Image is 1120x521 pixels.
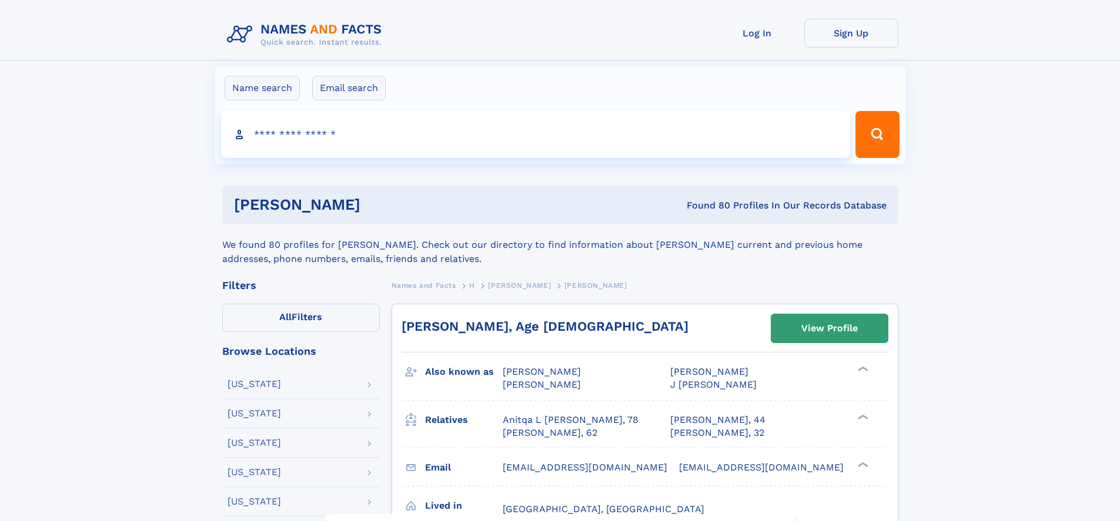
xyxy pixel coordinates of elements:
a: [PERSON_NAME] [488,278,551,293]
span: [PERSON_NAME] [503,366,581,377]
label: Email search [312,76,386,100]
div: [US_STATE] [228,497,281,506]
span: [PERSON_NAME] [488,281,551,290]
h3: Lived in [425,496,503,516]
div: View Profile [801,315,858,342]
a: Names and Facts [392,278,456,293]
a: Sign Up [804,19,898,48]
h3: Relatives [425,410,503,430]
a: [PERSON_NAME], 62 [503,426,597,439]
span: [PERSON_NAME] [564,281,627,290]
a: Anitqa L [PERSON_NAME], 78 [503,414,638,426]
span: [EMAIL_ADDRESS][DOMAIN_NAME] [679,462,844,473]
span: [PERSON_NAME] [503,379,581,390]
a: [PERSON_NAME], 44 [670,414,765,426]
div: ❯ [855,413,869,421]
span: J [PERSON_NAME] [670,379,757,390]
span: H [469,281,475,290]
div: [US_STATE] [228,409,281,418]
h3: Also known as [425,362,503,382]
h3: Email [425,458,503,478]
a: [PERSON_NAME], 32 [670,426,764,439]
label: Filters [222,304,380,332]
span: All [279,311,292,322]
div: We found 80 profiles for [PERSON_NAME]. Check out our directory to find information about [PERSON... [222,224,898,266]
a: View Profile [771,314,888,342]
div: [US_STATE] [228,438,281,448]
a: H [469,278,475,293]
div: ❯ [855,365,869,373]
div: Found 80 Profiles In Our Records Database [523,199,887,212]
img: Logo Names and Facts [222,19,392,51]
span: [EMAIL_ADDRESS][DOMAIN_NAME] [503,462,667,473]
a: Log In [710,19,804,48]
label: Name search [225,76,300,100]
input: search input [221,111,851,158]
button: Search Button [855,111,899,158]
span: [PERSON_NAME] [670,366,748,377]
h1: [PERSON_NAME] [234,197,524,212]
div: Filters [222,280,380,291]
div: [US_STATE] [228,468,281,477]
div: ❯ [855,461,869,468]
div: Browse Locations [222,346,380,357]
a: [PERSON_NAME], Age [DEMOGRAPHIC_DATA] [402,319,688,334]
div: [US_STATE] [228,379,281,389]
span: [GEOGRAPHIC_DATA], [GEOGRAPHIC_DATA] [503,503,704,515]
